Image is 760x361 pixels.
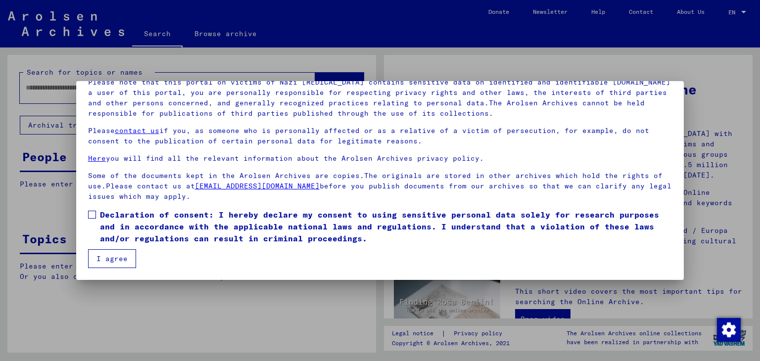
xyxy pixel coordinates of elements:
button: I agree [88,249,136,268]
p: Some of the documents kept in the Arolsen Archives are copies.The originals are stored in other a... [88,171,672,202]
span: Declaration of consent: I hereby declare my consent to using sensitive personal data solely for r... [100,209,672,244]
p: you will find all the relevant information about the Arolsen Archives privacy policy. [88,153,672,164]
p: Please note that this portal on victims of Nazi [MEDICAL_DATA] contains sensitive data on identif... [88,77,672,119]
a: [EMAIL_ADDRESS][DOMAIN_NAME] [195,181,320,190]
a: Here [88,154,106,163]
img: Change consent [717,318,741,342]
p: Please if you, as someone who is personally affected or as a relative of a victim of persecution,... [88,126,672,146]
a: contact us [115,126,159,135]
